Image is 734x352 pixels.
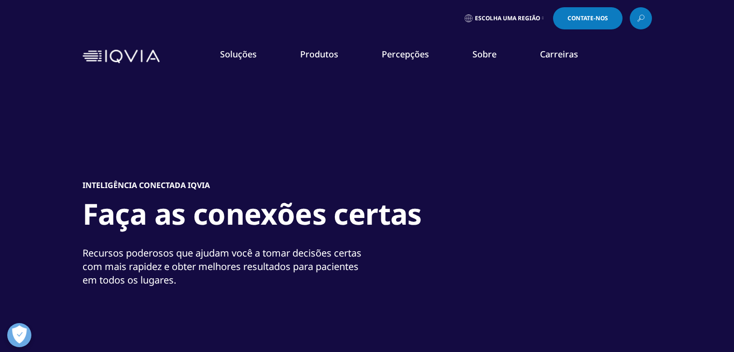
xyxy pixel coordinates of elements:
[164,34,652,79] nav: Primário
[382,48,429,60] a: Percepções
[83,50,160,64] img: IQVIA, empresa de tecnologia da informação em saúde e pesquisa clínica farmacêutica
[472,48,497,60] a: Sobre
[7,323,31,347] button: Abrir preferências
[300,48,338,60] a: Produtos
[475,14,540,22] font: Escolha uma região
[83,180,210,190] font: Inteligência Conectada IQVIA
[83,246,361,286] font: Recursos poderosos que ajudam você a tomar decisões certas com mais rapidez e obter melhores resu...
[568,14,608,22] font: Contate-nos
[83,194,422,233] font: Faça as conexões certas
[220,48,257,60] a: Soluções
[553,7,623,29] a: Contate-nos
[540,48,578,60] a: Carreiras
